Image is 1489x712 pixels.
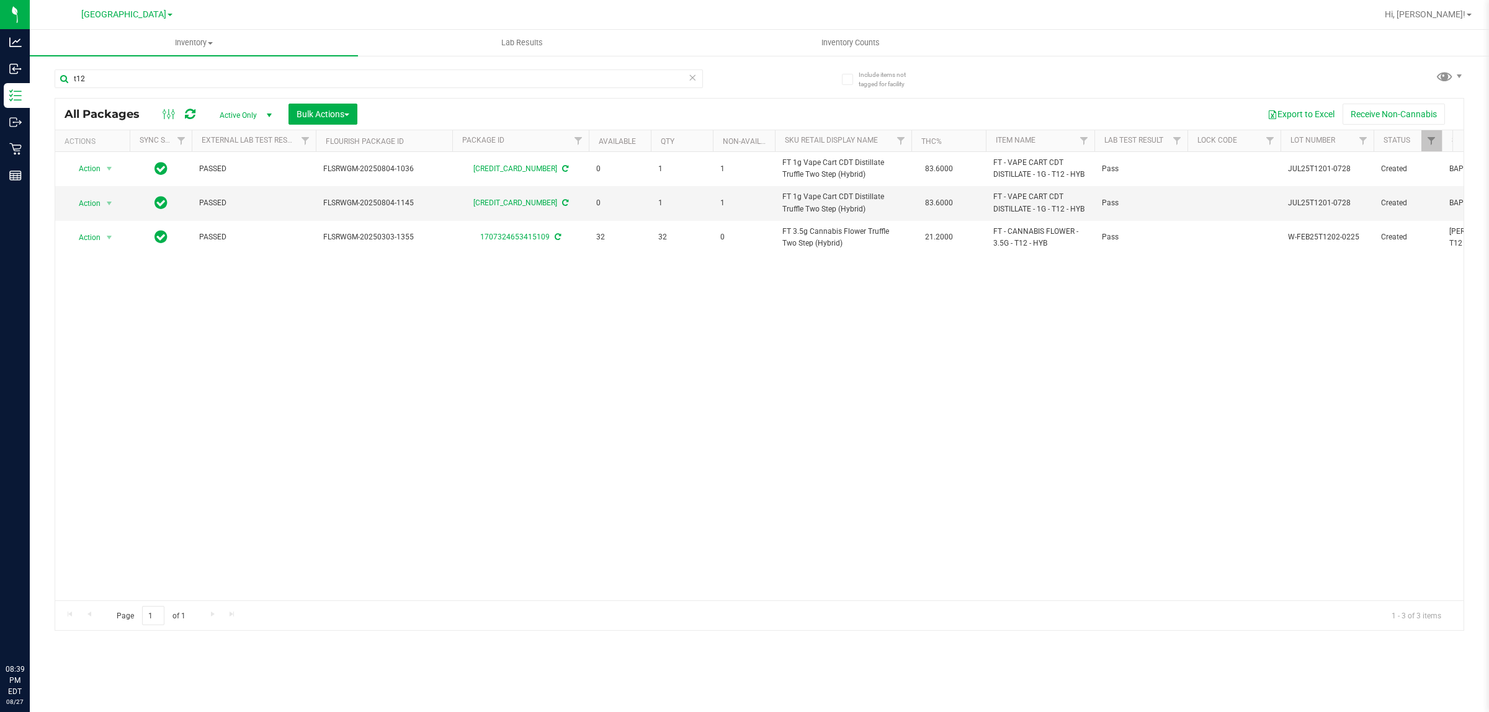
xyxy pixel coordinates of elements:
a: External Lab Test Result [202,136,299,145]
input: 1 [142,606,164,625]
span: 1 [720,197,767,209]
a: Filter [1167,130,1187,151]
span: 83.6000 [919,160,959,178]
span: 0 [596,163,643,175]
button: Receive Non-Cannabis [1343,104,1445,125]
span: select [102,229,117,246]
a: Sku Retail Display Name [785,136,878,145]
a: Filter [171,130,192,151]
span: Page of 1 [106,606,195,625]
span: PASSED [199,197,308,209]
span: [GEOGRAPHIC_DATA] [81,9,166,20]
a: Sync Status [140,136,187,145]
span: FT 3.5g Cannabis Flower Truffle Two Step (Hybrid) [782,226,904,249]
a: Lot Number [1290,136,1335,145]
span: All Packages [65,107,152,121]
a: Item Name [996,136,1035,145]
a: Inventory [30,30,358,56]
span: 0 [720,231,767,243]
span: FLSRWGM-20250804-1145 [323,197,445,209]
a: Package ID [462,136,504,145]
span: PASSED [199,231,308,243]
inline-svg: Inbound [9,63,22,75]
iframe: Resource center unread badge [37,611,51,626]
span: FT - VAPE CART CDT DISTILLATE - 1G - T12 - HYB [993,157,1087,180]
span: Created [1381,163,1434,175]
a: Filter [891,130,911,151]
span: Include items not tagged for facility [859,70,921,89]
button: Bulk Actions [288,104,357,125]
span: Created [1381,197,1434,209]
input: Search Package ID, Item Name, SKU, Lot or Part Number... [55,69,703,88]
span: Sync from Compliance System [553,233,561,241]
span: FLSRWGM-20250303-1355 [323,231,445,243]
inline-svg: Retail [9,143,22,155]
span: 32 [596,231,643,243]
span: W-FEB25T1202-0225 [1288,231,1366,243]
a: Filter [568,130,589,151]
a: Lock Code [1197,136,1237,145]
span: FT - VAPE CART CDT DISTILLATE - 1G - T12 - HYB [993,191,1087,215]
span: Action [68,229,101,246]
span: 21.2000 [919,228,959,246]
a: Flourish Package ID [326,137,404,146]
a: [CREDIT_CARD_NUMBER] [473,198,557,207]
span: 1 - 3 of 3 items [1382,606,1451,625]
span: Sync from Compliance System [560,164,568,173]
span: 0 [596,197,643,209]
span: 83.6000 [919,194,959,212]
a: Status [1384,136,1410,145]
a: SKU [1452,136,1466,145]
p: 08/27 [6,697,24,706]
span: Inventory Counts [805,37,897,48]
span: Hi, [PERSON_NAME]! [1385,9,1465,19]
span: Sync from Compliance System [560,198,568,207]
p: 08:39 PM EDT [6,664,24,697]
a: Non-Available [723,137,778,146]
span: Inventory [30,37,358,48]
span: 32 [658,231,705,243]
button: Export to Excel [1259,104,1343,125]
iframe: Resource center [12,613,50,650]
span: Action [68,160,101,177]
span: FT 1g Vape Cart CDT Distillate Truffle Two Step (Hybrid) [782,157,904,180]
span: In Sync [154,194,168,211]
span: Action [68,195,101,212]
span: 1 [658,163,705,175]
span: Clear [688,69,697,86]
span: Created [1381,231,1434,243]
a: Available [599,137,636,146]
span: FT - CANNABIS FLOWER - 3.5G - T12 - HYB [993,226,1087,249]
span: 1 [658,197,705,209]
a: Lab Results [358,30,686,56]
span: Pass [1102,197,1180,209]
a: Filter [295,130,316,151]
a: Filter [1353,130,1374,151]
a: 1707324653415109 [480,233,550,241]
a: Inventory Counts [686,30,1014,56]
a: THC% [921,137,942,146]
span: select [102,195,117,212]
span: 1 [720,163,767,175]
a: Lab Test Result [1104,136,1163,145]
span: FT 1g Vape Cart CDT Distillate Truffle Two Step (Hybrid) [782,191,904,215]
span: In Sync [154,160,168,177]
span: select [102,160,117,177]
span: PASSED [199,163,308,175]
a: Filter [1421,130,1442,151]
span: In Sync [154,228,168,246]
div: Actions [65,137,125,146]
span: Pass [1102,163,1180,175]
span: JUL25T1201-0728 [1288,197,1366,209]
span: FLSRWGM-20250804-1036 [323,163,445,175]
inline-svg: Inventory [9,89,22,102]
a: Qty [661,137,674,146]
span: JUL25T1201-0728 [1288,163,1366,175]
a: Filter [1260,130,1281,151]
inline-svg: Reports [9,169,22,182]
a: [CREDIT_CARD_NUMBER] [473,164,557,173]
span: Pass [1102,231,1180,243]
span: Lab Results [485,37,560,48]
inline-svg: Analytics [9,36,22,48]
span: Bulk Actions [297,109,349,119]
